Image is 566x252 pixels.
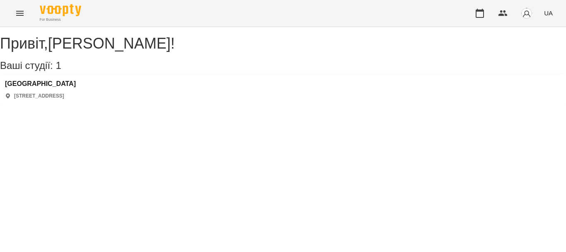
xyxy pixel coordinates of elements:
button: Menu [10,3,30,23]
p: [STREET_ADDRESS] [14,93,64,100]
img: avatar_s.png [521,7,532,19]
button: UA [541,5,556,21]
span: For Business [40,17,81,22]
img: Voopty Logo [40,4,81,16]
span: 1 [56,60,61,71]
a: [GEOGRAPHIC_DATA] [5,80,76,88]
span: UA [544,9,553,17]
